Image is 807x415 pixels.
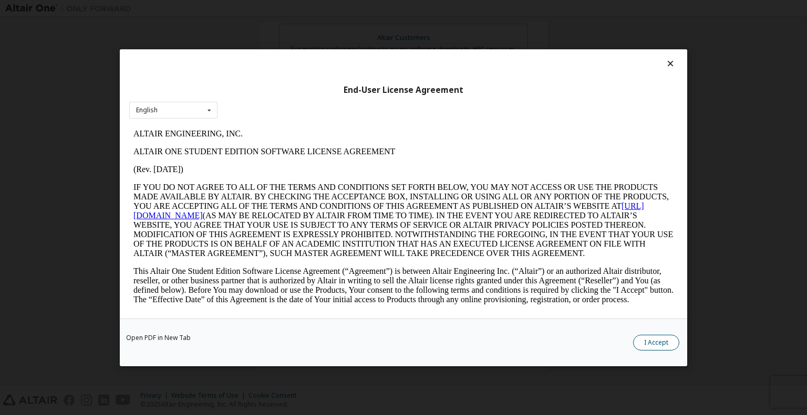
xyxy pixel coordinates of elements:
div: End-User License Agreement [129,84,678,95]
a: Open PDF in New Tab [126,334,191,340]
p: (Rev. [DATE]) [4,40,544,49]
div: English [136,107,158,113]
a: [URL][DOMAIN_NAME] [4,77,515,95]
p: IF YOU DO NOT AGREE TO ALL OF THE TERMS AND CONDITIONS SET FORTH BELOW, YOU MAY NOT ACCESS OR USE... [4,58,544,133]
p: ALTAIR ONE STUDENT EDITION SOFTWARE LICENSE AGREEMENT [4,22,544,31]
p: This Altair One Student Edition Software License Agreement (“Agreement”) is between Altair Engine... [4,142,544,179]
button: I Accept [633,334,679,350]
p: ALTAIR ENGINEERING, INC. [4,4,544,14]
